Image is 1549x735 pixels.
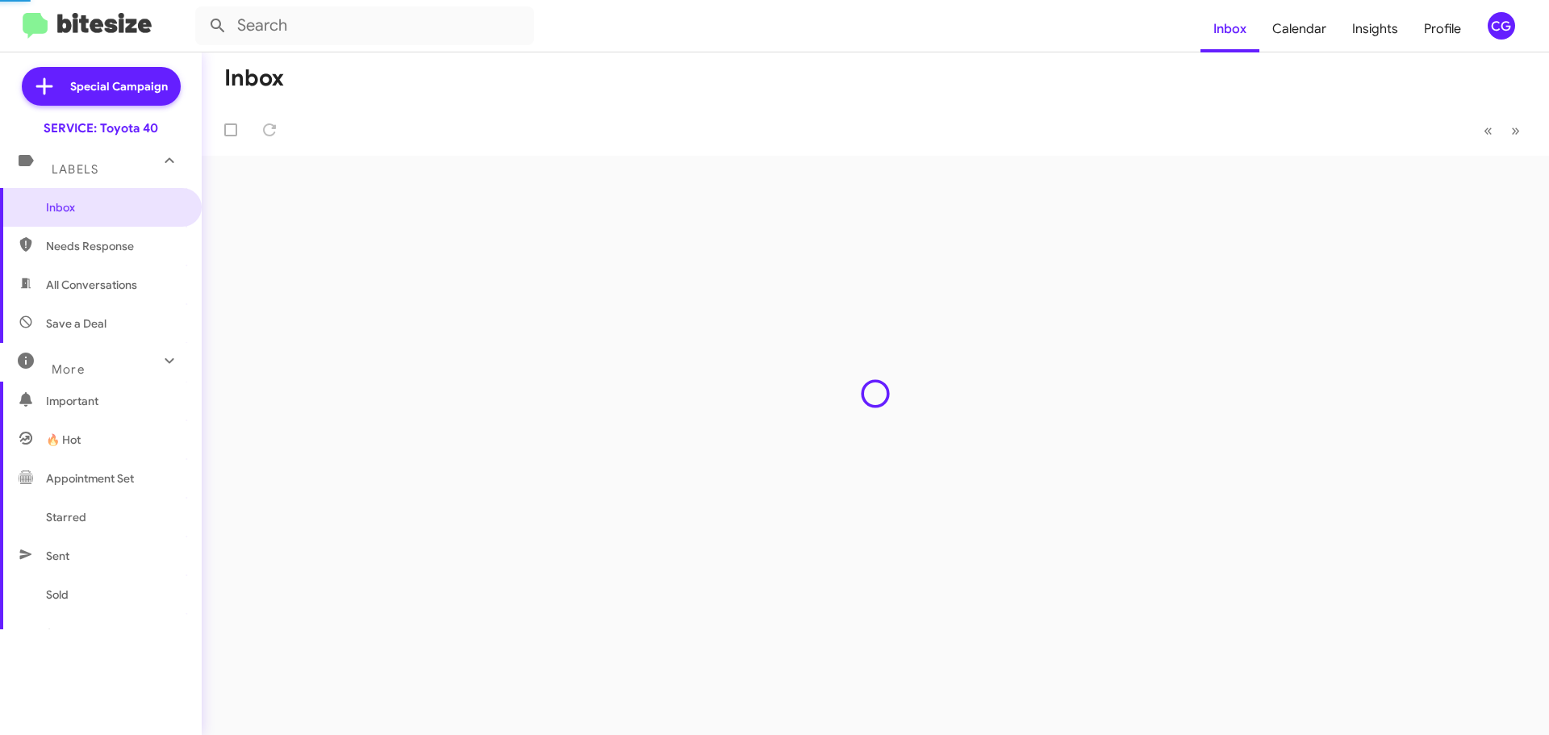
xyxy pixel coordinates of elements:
span: Labels [52,162,98,177]
span: » [1511,120,1520,140]
h1: Inbox [224,65,284,91]
span: Special Campaign [70,78,168,94]
button: Next [1501,114,1530,147]
div: SERVICE: Toyota 40 [44,120,158,136]
button: CG [1474,12,1531,40]
span: Sold Responded [46,625,132,641]
span: 🔥 Hot [46,432,81,448]
span: Important [46,393,183,409]
a: Calendar [1259,6,1339,52]
button: Previous [1474,114,1502,147]
div: CG [1488,12,1515,40]
span: Needs Response [46,238,183,254]
span: Sold [46,587,69,603]
span: « [1484,120,1493,140]
span: Sent [46,548,69,564]
span: Save a Deal [46,315,106,332]
span: Inbox [46,199,183,215]
nav: Page navigation example [1475,114,1530,147]
span: More [52,362,85,377]
span: All Conversations [46,277,137,293]
a: Special Campaign [22,67,181,106]
span: Appointment Set [46,470,134,487]
a: Insights [1339,6,1411,52]
span: Starred [46,509,86,525]
a: Inbox [1200,6,1259,52]
input: Search [195,6,534,45]
a: Profile [1411,6,1474,52]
